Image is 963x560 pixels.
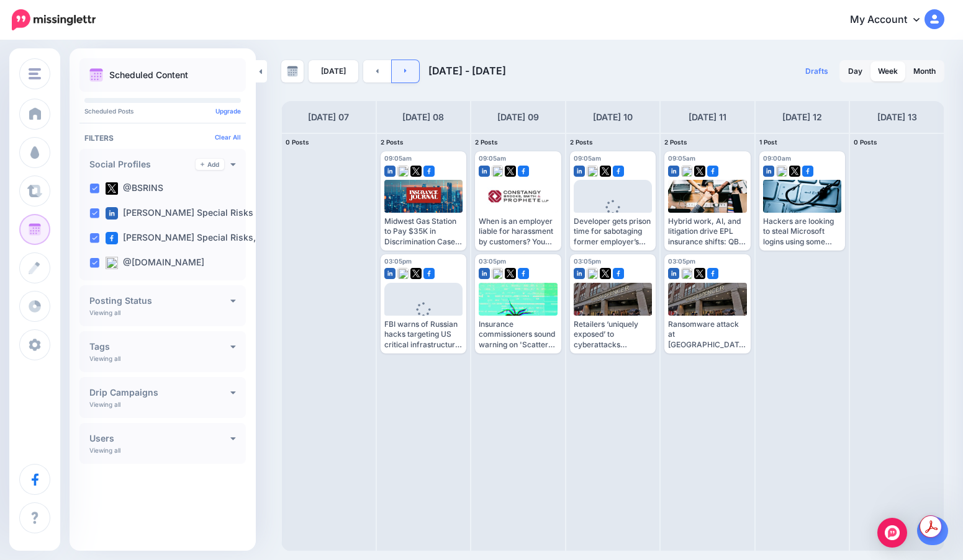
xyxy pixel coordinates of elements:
h4: [DATE] 09 [497,110,539,125]
img: twitter-square.png [600,268,611,279]
img: bluesky-square.png [587,166,598,177]
h4: [DATE] 11 [689,110,726,125]
p: Viewing all [89,309,120,316]
div: Loading [406,302,440,334]
a: Drafts [798,60,836,82]
h4: Social Profiles [89,160,196,169]
img: facebook-square.png [423,268,435,279]
h4: Filters [84,133,241,143]
img: facebook-square.png [707,166,718,177]
img: facebook-square.png [518,268,529,279]
label: @BSRINS [106,182,163,195]
h4: [DATE] 13 [877,110,917,125]
img: bluesky-square.png [587,268,598,279]
div: Ransomware attack at [GEOGRAPHIC_DATA] impacted 2.7 million [URL][DOMAIN_NAME] [668,319,747,350]
img: Missinglettr [12,9,96,30]
span: 03:05pm [668,257,695,265]
img: twitter-square.png [106,182,118,195]
div: Loading [596,200,630,232]
img: calendar-grey-darker.png [287,66,298,77]
div: Hackers are looking to steal Microsoft logins using some devious new tricks [URL][DOMAIN_NAME] [763,216,842,247]
p: Viewing all [89,401,120,408]
img: facebook-square.png [613,166,624,177]
span: 2 Posts [664,138,687,146]
img: bluesky-square.png [681,166,692,177]
a: Upgrade [215,107,241,115]
span: 0 Posts [286,138,309,146]
img: linkedin-square.png [479,166,490,177]
label: @[DOMAIN_NAME] [106,257,204,269]
span: 2 Posts [475,138,498,146]
img: linkedin-square.png [106,207,118,220]
h4: Posting Status [89,296,230,305]
div: Insurance commissioners sound warning on 'Scattered Spider' threat [URL][DOMAIN_NAME] [479,319,558,350]
img: linkedin-square.png [384,166,396,177]
img: facebook-square.png [518,166,529,177]
div: When is an employer liable for harassment by customers? You may be relieved. [URL][DOMAIN_NAME] [479,216,558,247]
img: bluesky-square.png [492,268,503,279]
div: Retailers ‘uniquely exposed’ to cyberattacks [URL][DOMAIN_NAME] [574,319,653,350]
div: Open Intercom Messenger [877,518,907,548]
img: facebook-square.png [106,232,118,244]
img: twitter-square.png [600,166,611,177]
span: [DATE] - [DATE] [428,64,506,77]
div: Developer gets prison time for sabotaging former employer’s network with a ‘kill switch’ [URL][DO... [574,216,653,247]
span: 09:05am [668,154,695,162]
a: Week [870,61,905,81]
img: linkedin-square.png [574,268,585,279]
div: FBI warns of Russian hacks targeting US critical infrastructure [URL][DOMAIN_NAME] [384,319,463,350]
img: facebook-square.png [613,268,624,279]
a: Month [906,61,943,81]
img: facebook-square.png [802,166,813,177]
label: [PERSON_NAME] Special Risks (… [106,207,267,220]
span: 09:05am [574,154,601,162]
img: linkedin-square.png [668,166,679,177]
img: linkedin-square.png [763,166,774,177]
img: linkedin-square.png [574,166,585,177]
a: Clear All [215,133,241,141]
span: 1 Post [759,138,777,146]
img: facebook-square.png [707,268,718,279]
span: 0 Posts [854,138,877,146]
img: bluesky-square.png [106,257,118,269]
span: 03:05pm [479,257,506,265]
img: linkedin-square.png [479,268,490,279]
span: 03:05pm [384,257,412,265]
h4: [DATE] 12 [782,110,822,125]
a: [DATE] [309,60,358,82]
h4: [DATE] 08 [402,110,444,125]
p: Viewing all [89,447,120,454]
img: twitter-square.png [694,166,705,177]
span: 09:05am [479,154,506,162]
h4: [DATE] 07 [308,110,349,125]
div: Hybrid work, AI, and litigation drive EPL insurance shifts: QBE [URL][DOMAIN_NAME] [668,216,747,247]
img: bluesky-square.png [681,268,692,279]
span: 2 Posts [570,138,593,146]
img: bluesky-square.png [397,166,409,177]
span: 2 Posts [381,138,404,146]
p: Scheduled Posts [84,108,241,114]
img: bluesky-square.png [397,268,409,279]
span: 03:05pm [574,257,601,265]
p: Viewing all [89,355,120,362]
h4: Users [89,434,230,443]
h4: Tags [89,342,230,351]
img: twitter-square.png [505,268,516,279]
span: 09:00am [763,154,791,162]
div: Midwest Gas Station to Pay $35K in Discrimination Case [URL][DOMAIN_NAME] [384,216,463,247]
img: menu.png [29,68,41,79]
a: My Account [838,5,944,35]
img: bluesky-square.png [776,166,787,177]
img: twitter-square.png [694,268,705,279]
img: twitter-square.png [505,166,516,177]
img: bluesky-square.png [492,166,503,177]
h4: Drip Campaigns [89,388,230,397]
h4: [DATE] 10 [593,110,633,125]
img: twitter-square.png [410,166,422,177]
img: calendar.png [89,68,103,82]
span: 09:05am [384,154,412,162]
span: Drafts [805,68,828,75]
img: twitter-square.png [789,166,800,177]
p: Scheduled Content [109,71,188,79]
img: facebook-square.png [423,166,435,177]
